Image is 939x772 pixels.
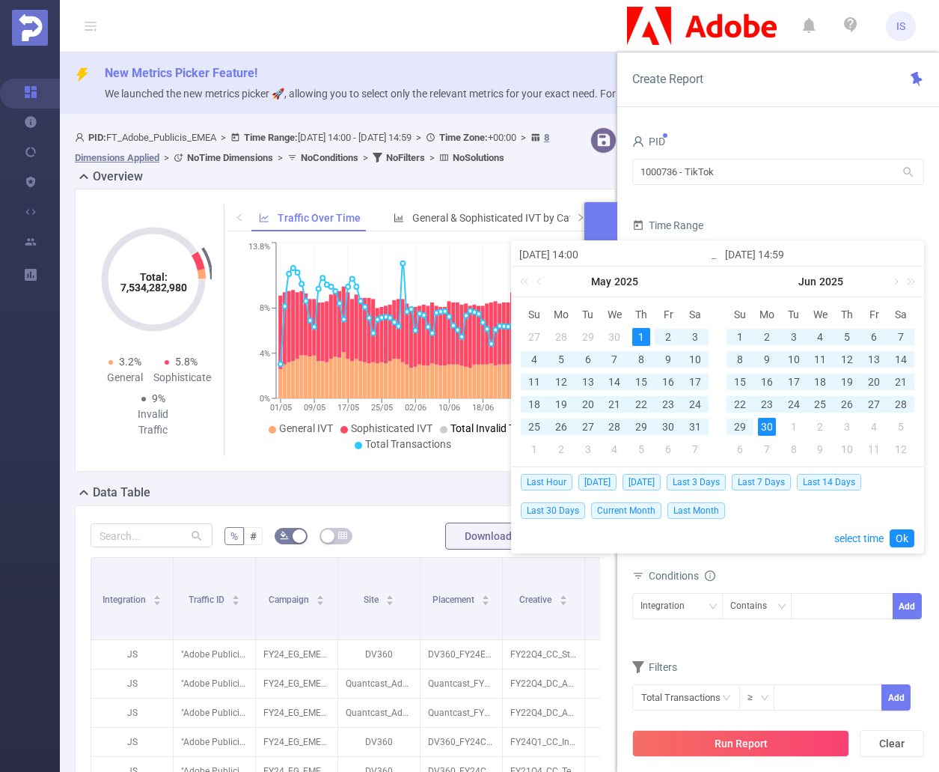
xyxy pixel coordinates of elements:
[838,350,856,368] div: 12
[727,371,753,393] td: June 15, 2025
[235,213,244,222] i: icon: left
[682,371,709,393] td: May 17, 2025
[655,326,682,348] td: May 2, 2025
[548,303,575,326] th: Mon
[727,308,753,321] span: Su
[727,393,753,416] td: June 22, 2025
[602,371,628,393] td: May 14, 2025
[785,328,803,346] div: 3
[682,416,709,438] td: May 31, 2025
[152,392,165,404] span: 9%
[753,393,780,416] td: June 23, 2025
[602,303,628,326] th: Wed
[75,133,88,142] i: icon: user
[893,593,922,619] button: Add
[655,348,682,371] td: May 9, 2025
[575,326,602,348] td: April 29, 2025
[450,422,538,434] span: Total Invalid Traffic
[521,502,585,519] span: Last 30 Days
[579,418,597,436] div: 27
[628,416,655,438] td: May 29, 2025
[250,530,257,542] span: #
[394,213,404,223] i: icon: bar-chart
[731,418,749,436] div: 29
[838,440,856,458] div: 10
[865,440,883,458] div: 11
[887,326,914,348] td: June 7, 2025
[807,438,834,461] td: July 9, 2025
[632,418,650,436] div: 29
[628,371,655,393] td: May 15, 2025
[552,350,570,368] div: 5
[579,328,597,346] div: 29
[811,373,829,391] div: 18
[358,152,373,163] span: >
[655,308,682,321] span: Fr
[807,393,834,416] td: June 25, 2025
[860,730,924,757] button: Clear
[632,350,650,368] div: 8
[838,373,856,391] div: 19
[731,350,749,368] div: 8
[187,152,273,163] b: No Time Dimensions
[659,395,677,413] div: 23
[818,267,845,297] a: 2025
[686,373,704,391] div: 17
[632,328,650,346] div: 1
[632,373,650,391] div: 15
[525,418,543,436] div: 25
[632,136,665,148] span: PID
[834,393,860,416] td: June 26, 2025
[655,303,682,326] th: Fri
[753,308,780,321] span: Mo
[521,303,548,326] th: Sun
[273,152,287,163] span: >
[244,132,298,143] b: Time Range:
[887,303,914,326] th: Sat
[865,350,883,368] div: 13
[579,350,597,368] div: 6
[602,348,628,371] td: May 7, 2025
[525,395,543,413] div: 18
[747,685,763,710] div: ≥
[753,326,780,348] td: June 2, 2025
[602,416,628,438] td: May 28, 2025
[865,328,883,346] div: 6
[516,132,530,143] span: >
[548,326,575,348] td: April 28, 2025
[865,418,883,436] div: 4
[797,267,818,297] a: Jun
[259,213,269,223] i: icon: line-chart
[860,308,887,321] span: Fr
[552,440,570,458] div: 2
[727,438,753,461] td: July 6, 2025
[575,371,602,393] td: May 13, 2025
[412,212,599,224] span: General & Sophisticated IVT by Category
[552,328,570,346] div: 28
[75,132,549,163] span: FT_Adobe_Publicis_EMEA [DATE] 14:00 - [DATE] 14:59 +00:00
[548,371,575,393] td: May 12, 2025
[682,303,709,326] th: Sat
[576,213,585,222] i: icon: right
[753,348,780,371] td: June 9, 2025
[385,593,394,602] div: Sort
[731,373,749,391] div: 15
[686,418,704,436] div: 31
[153,593,162,598] i: icon: caret-up
[575,303,602,326] th: Tue
[667,474,726,490] span: Last 3 Days
[709,602,718,613] i: icon: down
[93,168,143,186] h2: Overview
[682,348,709,371] td: May 10, 2025
[552,373,570,391] div: 12
[248,243,270,252] tspan: 13.8%
[659,328,677,346] div: 2
[655,393,682,416] td: May 23, 2025
[105,88,744,100] span: We launched the new metrics picker 🚀, allowing you to select only the relevant metrics for your e...
[412,132,426,143] span: >
[579,395,597,413] div: 20
[125,407,182,438] div: Invalid Traffic
[811,350,829,368] div: 11
[351,422,432,434] span: Sophisticated IVT
[705,571,715,581] i: icon: info-circle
